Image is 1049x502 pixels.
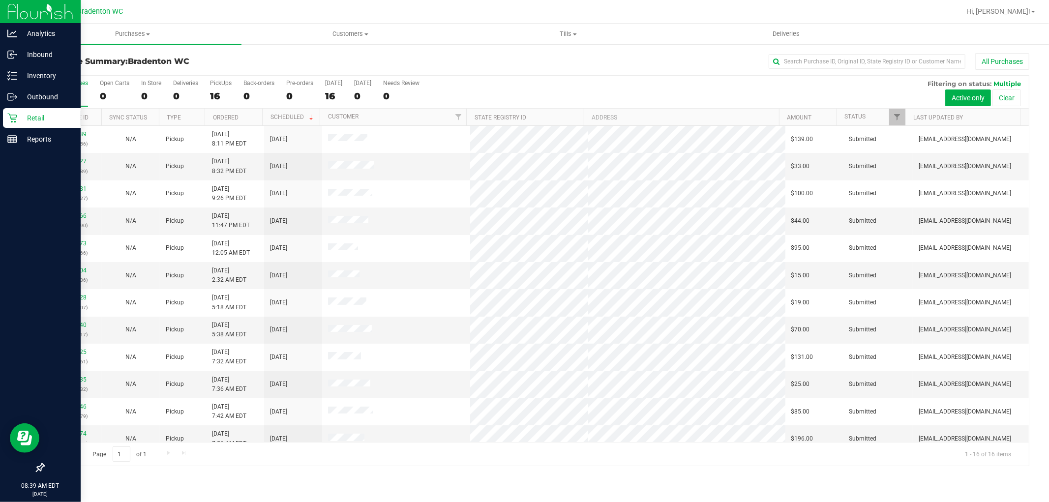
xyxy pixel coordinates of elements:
span: [EMAIL_ADDRESS][DOMAIN_NAME] [919,243,1011,253]
a: 11859904 [59,267,87,274]
p: Inventory [17,70,76,82]
span: [DATE] 8:11 PM EDT [212,130,246,148]
span: $33.00 [791,162,810,171]
span: $196.00 [791,434,813,443]
div: 0 [286,90,313,102]
span: Submitted [849,216,877,226]
a: Ordered [213,114,239,121]
button: N/A [125,353,136,362]
span: 1 - 16 of 16 items [957,446,1019,461]
span: Submitted [849,407,877,416]
span: Submitted [849,243,877,253]
span: $139.00 [791,135,813,144]
span: Not Applicable [125,163,136,170]
span: $25.00 [791,380,810,389]
span: Multiple [993,80,1021,88]
span: [DATE] [270,216,287,226]
span: [DATE] [270,380,287,389]
button: N/A [125,434,136,443]
span: [EMAIL_ADDRESS][DOMAIN_NAME] [919,325,1011,334]
a: 11859866 [59,212,87,219]
span: Not Applicable [125,435,136,442]
span: [DATE] 9:26 PM EDT [212,184,246,203]
p: 08:39 AM EDT [4,481,76,490]
inline-svg: Inventory [7,71,17,81]
th: Address [584,109,779,126]
button: N/A [125,271,136,280]
span: Submitted [849,353,877,362]
a: 11859928 [59,294,87,301]
button: All Purchases [975,53,1029,70]
span: [DATE] [270,243,287,253]
span: [DATE] [270,325,287,334]
span: [EMAIL_ADDRESS][DOMAIN_NAME] [919,271,1011,280]
span: $131.00 [791,353,813,362]
span: [DATE] 12:05 AM EDT [212,239,250,258]
span: Not Applicable [125,136,136,143]
span: $15.00 [791,271,810,280]
p: Inbound [17,49,76,60]
span: $95.00 [791,243,810,253]
a: 11860035 [59,376,87,383]
span: Submitted [849,434,877,443]
span: [EMAIL_ADDRESS][DOMAIN_NAME] [919,380,1011,389]
a: Customer [328,113,359,120]
a: Last Updated By [914,114,963,121]
span: Not Applicable [125,381,136,387]
span: [EMAIL_ADDRESS][DOMAIN_NAME] [919,298,1011,307]
span: Pickup [166,216,184,226]
span: [DATE] 5:38 AM EDT [212,321,246,339]
span: Not Applicable [125,217,136,224]
div: PickUps [210,80,232,87]
a: Amount [787,114,811,121]
span: [EMAIL_ADDRESS][DOMAIN_NAME] [919,162,1011,171]
span: Submitted [849,162,877,171]
span: Not Applicable [125,272,136,279]
a: Filter [450,109,466,125]
span: Pickup [166,135,184,144]
a: 11860074 [59,430,87,437]
span: Page of 1 [84,446,155,462]
div: 0 [354,90,371,102]
span: Pickup [166,298,184,307]
span: Submitted [849,135,877,144]
div: 16 [325,90,342,102]
span: Pickup [166,380,184,389]
span: [DATE] 7:36 AM EDT [212,375,246,394]
iframe: Resource center [10,423,39,453]
button: N/A [125,189,136,198]
a: 11859727 [59,158,87,165]
span: Bradenton WC [128,57,189,66]
div: [DATE] [354,80,371,87]
button: N/A [125,135,136,144]
a: 11859940 [59,322,87,328]
span: [EMAIL_ADDRESS][DOMAIN_NAME] [919,353,1011,362]
a: 11860025 [59,349,87,355]
inline-svg: Reports [7,134,17,144]
span: Not Applicable [125,326,136,333]
span: Purchases [24,30,241,38]
span: Not Applicable [125,408,136,415]
div: 0 [383,90,420,102]
div: 16 [210,90,232,102]
button: N/A [125,325,136,334]
a: Sync Status [109,114,147,121]
button: N/A [125,162,136,171]
span: Not Applicable [125,299,136,306]
span: Submitted [849,189,877,198]
span: Submitted [849,298,877,307]
span: $100.00 [791,189,813,198]
p: Reports [17,133,76,145]
p: [DATE] [4,490,76,498]
inline-svg: Retail [7,113,17,123]
span: [DATE] [270,407,287,416]
button: Clear [992,89,1021,106]
a: Filter [889,109,905,125]
span: [DATE] [270,135,287,144]
a: State Registry ID [475,114,526,121]
span: Not Applicable [125,190,136,197]
span: Pickup [166,407,184,416]
p: Analytics [17,28,76,39]
span: Pickup [166,243,184,253]
span: $44.00 [791,216,810,226]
